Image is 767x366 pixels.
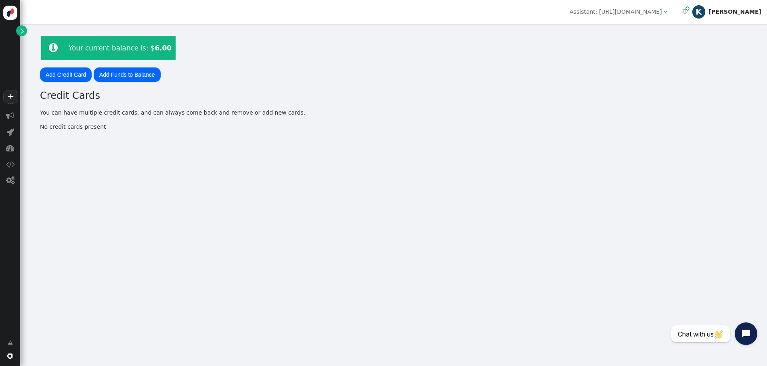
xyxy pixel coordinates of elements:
[94,67,161,82] a: Add Funds to Balance
[16,25,27,36] a: 
[3,6,17,20] img: logo-icon.svg
[709,8,761,15] div: [PERSON_NAME]
[40,67,92,82] a: Add Credit Card
[6,128,14,136] span: 
[570,8,662,16] div: Assistant: [URL][DOMAIN_NAME]
[49,42,58,53] span: 
[7,353,13,359] span: 
[21,27,24,35] span: 
[40,109,747,117] p: You can have multiple credit cards, and can always come back and remove or add new cards.
[3,90,18,104] a: +
[40,123,747,131] div: No credit cards present
[6,112,14,120] span: 
[40,88,747,103] h3: Credit Cards
[664,9,667,15] span: 
[681,9,688,15] span: 
[65,37,175,59] td: Your current balance is: $
[155,44,172,52] b: 6.00
[2,335,19,349] a: 
[6,144,14,152] span: 
[6,160,15,168] span: 
[680,8,689,16] a:  
[6,176,15,184] span: 
[685,5,689,12] span: 
[692,5,705,18] div: K
[8,338,13,347] span: 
